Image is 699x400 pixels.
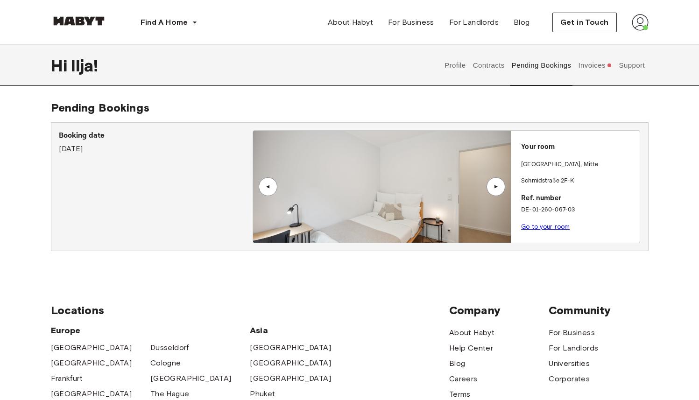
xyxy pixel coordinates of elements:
[514,17,530,28] span: Blog
[521,223,570,230] a: Go to your room
[250,388,275,400] a: Phuket
[549,327,595,338] a: For Business
[250,342,331,353] a: [GEOGRAPHIC_DATA]
[549,358,590,369] a: Universities
[552,13,617,32] button: Get in Touch
[250,325,349,336] span: Asia
[560,17,609,28] span: Get in Touch
[632,14,649,31] img: avatar
[51,388,132,400] a: [GEOGRAPHIC_DATA]
[51,373,83,384] a: Frankfurt
[250,358,331,369] a: [GEOGRAPHIC_DATA]
[253,131,511,243] img: Image of the room
[388,17,434,28] span: For Business
[150,342,189,353] a: Dusseldorf
[51,358,132,369] a: [GEOGRAPHIC_DATA]
[521,193,636,204] p: Ref. number
[549,343,598,354] a: For Landlords
[51,342,132,353] a: [GEOGRAPHIC_DATA]
[549,303,648,317] span: Community
[150,358,181,369] a: Cologne
[549,373,590,385] a: Corporates
[449,343,493,354] a: Help Center
[506,13,537,32] a: Blog
[51,325,250,336] span: Europe
[320,13,381,32] a: About Habyt
[133,13,205,32] button: Find A Home
[577,45,613,86] button: Invoices
[51,56,71,75] span: Hi
[442,13,506,32] a: For Landlords
[71,56,99,75] span: Ilja !
[444,45,467,86] button: Profile
[59,130,253,154] div: [DATE]
[449,373,478,385] a: Careers
[521,205,636,215] p: DE-01-260-067-03
[449,303,549,317] span: Company
[521,142,636,153] p: Your room
[59,130,253,141] p: Booking date
[449,389,471,400] a: Terms
[141,17,188,28] span: Find A Home
[328,17,373,28] span: About Habyt
[250,373,331,384] a: [GEOGRAPHIC_DATA]
[150,373,232,384] a: [GEOGRAPHIC_DATA]
[51,303,449,317] span: Locations
[472,45,506,86] button: Contracts
[449,17,499,28] span: For Landlords
[521,176,636,186] p: Schmidstraße 2F-K
[510,45,572,86] button: Pending Bookings
[618,45,646,86] button: Support
[449,327,494,338] a: About Habyt
[263,184,273,189] div: ▲
[521,160,598,169] p: [GEOGRAPHIC_DATA] , Mitte
[51,16,107,26] img: Habyt
[381,13,442,32] a: For Business
[51,101,149,114] span: Pending Bookings
[150,388,190,400] a: The Hague
[491,184,501,189] div: ▲
[449,358,466,369] a: Blog
[441,45,649,86] div: user profile tabs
